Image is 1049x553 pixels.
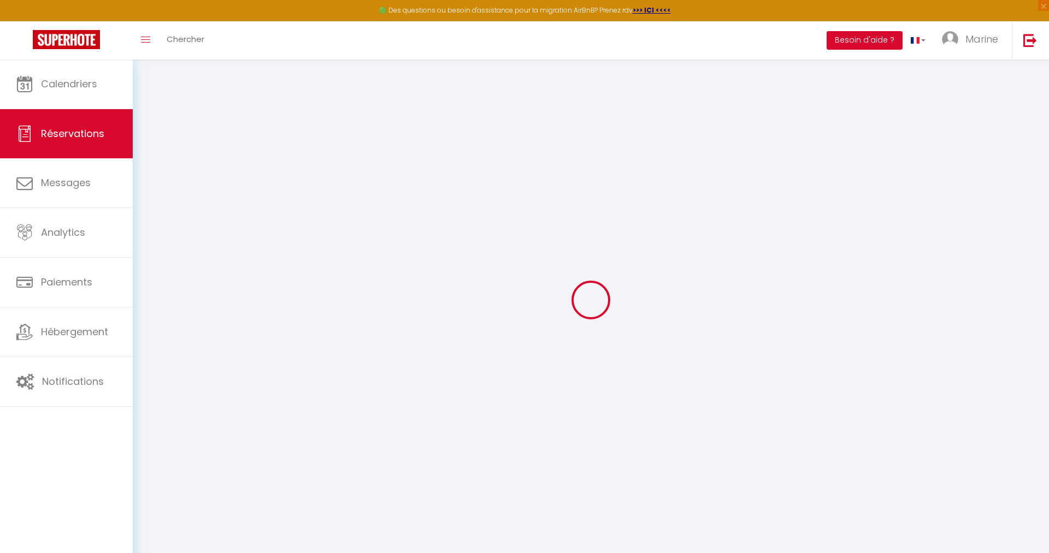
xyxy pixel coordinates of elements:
span: Analytics [41,225,85,239]
button: Besoin d'aide ? [827,31,903,50]
img: ... [942,31,958,47]
span: Chercher [167,33,204,45]
span: Réservations [41,127,104,140]
span: Calendriers [41,77,97,91]
span: Hébergement [41,325,108,338]
span: Paiements [41,275,92,289]
span: Messages [41,176,91,189]
a: Chercher [158,21,213,60]
span: Marine [965,32,998,46]
a: ... Marine [934,21,1012,60]
img: logout [1023,33,1037,47]
span: Notifications [42,374,104,388]
a: >>> ICI <<<< [633,5,671,15]
img: Super Booking [33,30,100,49]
